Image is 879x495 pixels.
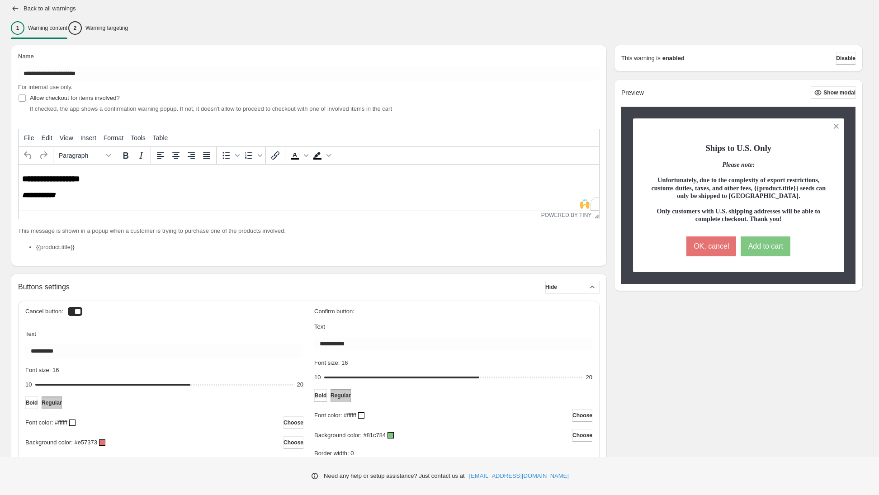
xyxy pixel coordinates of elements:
button: 1Warning content [11,19,67,38]
button: Formats [55,148,114,163]
div: Numbered list [241,148,264,163]
button: Justify [199,148,214,163]
button: Choose [284,436,303,449]
span: Tools [131,134,146,141]
h2: Back to all warnings [24,5,76,12]
div: 1 [11,21,24,35]
span: For internal use only. [18,84,72,90]
span: 10 [25,381,32,388]
span: Paragraph [59,152,103,159]
a: Powered by Tiny [541,212,592,218]
span: 10 [314,374,321,381]
iframe: Rich Text Area [19,165,599,211]
span: Show modal [823,89,855,96]
div: Resize [591,211,599,219]
h2: Preview [621,89,644,97]
div: 20 [297,380,303,389]
span: File [24,134,34,141]
button: Bold [314,389,327,402]
span: Name [18,53,34,60]
span: Font size: 16 [25,367,59,373]
a: [EMAIL_ADDRESS][DOMAIN_NAME] [469,471,569,481]
span: Choose [284,419,303,426]
h2: Buttons settings [18,283,70,291]
span: Border width: 0 [314,450,354,457]
button: Bold [25,396,38,409]
body: To enrich screen reader interactions, please activate Accessibility in Grammarly extension settings [4,9,577,75]
div: Background color [310,148,332,163]
span: Only customers with U.S. shipping addresses will be able to complete checkout. Thank you! [657,207,821,222]
button: Undo [20,148,36,163]
p: Font color: #ffffff [314,411,356,420]
button: Redo [36,148,51,163]
p: Background color: #81c784 [314,431,386,440]
span: Table [153,134,168,141]
strong: Unfortunately, due to the complexity of export restrictions, customs duties, taxes, and other fee... [651,176,826,199]
p: Warning content [28,24,67,32]
span: Insert [80,134,96,141]
h3: Cancel button: [25,308,63,315]
span: Bold [26,399,38,406]
button: Regular [42,396,62,409]
button: Choose [572,429,592,442]
button: Align center [168,148,184,163]
span: Choose [572,412,592,419]
span: Text [314,323,325,330]
li: {{product.title}} [36,243,600,252]
span: Choose [572,432,592,439]
span: Edit [42,134,52,141]
span: Text [25,330,36,337]
span: Allow checkout for items involved? [30,94,120,101]
button: Insert/edit link [268,148,283,163]
button: Add to cart [741,236,790,256]
p: This message is shown in a popup when a customer is trying to purchase one of the products involved: [18,226,600,236]
div: Text color [287,148,310,163]
button: Show modal [811,86,855,99]
p: Background color: #e57373 [25,438,97,447]
div: 2 [68,21,82,35]
span: Ships to U.S. Only [705,143,771,153]
span: Disable [836,55,855,62]
strong: enabled [662,54,685,63]
p: Font color: #ffffff [25,418,67,427]
h3: Confirm button: [314,308,592,315]
button: OK, cancel [686,236,736,256]
span: Bold [315,392,327,399]
button: Choose [284,416,303,429]
div: Bullet list [218,148,241,163]
button: 2Warning targeting [68,19,128,38]
span: Format [104,134,123,141]
button: Align right [184,148,199,163]
span: Regular [331,392,351,399]
span: Font size: 16 [314,359,348,366]
button: Regular [331,389,351,402]
button: Hide [545,281,600,293]
button: Align left [153,148,168,163]
em: Please note: [722,161,755,168]
span: Regular [42,399,62,406]
button: Italic [133,148,149,163]
button: Choose [572,409,592,422]
p: This warning is [621,54,661,63]
span: Choose [284,439,303,446]
span: Hide [545,283,557,291]
button: Disable [836,52,855,65]
button: Bold [118,148,133,163]
p: Warning targeting [85,24,128,32]
div: 20 [586,373,592,382]
span: If checked, the app shows a confirmation warning popup. If not, it doesn't allow to proceed to ch... [30,105,392,112]
span: View [60,134,73,141]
